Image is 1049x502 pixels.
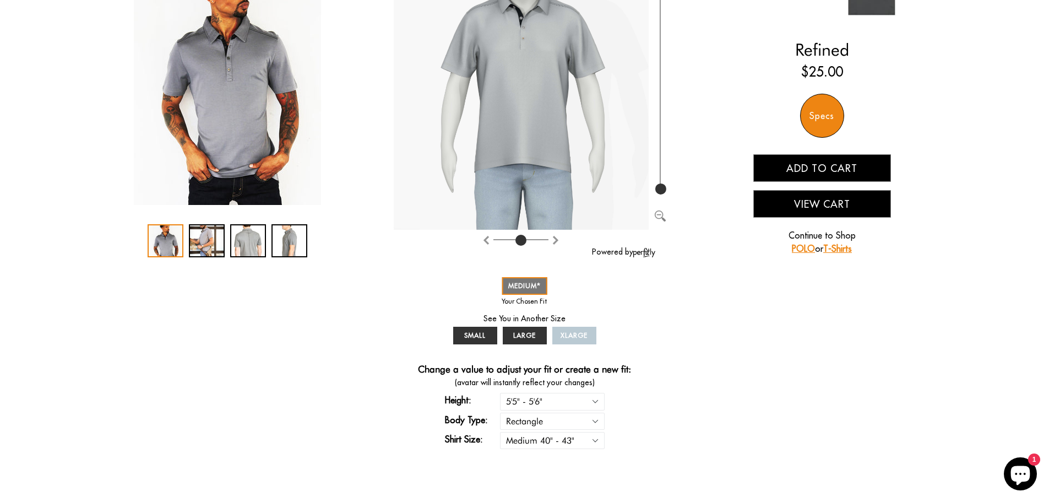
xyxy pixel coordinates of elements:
a: Powered by [592,247,655,257]
img: perfitly-logo_73ae6c82-e2e3-4a36-81b1-9e913f6ac5a1.png [633,248,655,257]
span: (avatar will instantly reflect your changes) [394,377,655,388]
ins: $25.00 [801,62,843,82]
button: Zoom out [655,209,666,220]
h2: Refined [723,40,921,60]
span: LARGE [513,331,536,339]
label: Height: [445,393,500,407]
a: MEDIUM [502,277,547,295]
inbox-online-store-chat: Shopify online store chat [1001,457,1040,493]
p: Continue to Shop or [753,229,891,255]
div: Specs [800,94,844,138]
a: POLO [792,243,815,254]
span: SMALL [464,331,486,339]
a: XLARGE [552,327,596,344]
div: 4 / 4 [271,224,307,257]
button: View Cart [753,190,891,218]
img: Rotate clockwise [482,236,491,245]
span: XLARGE [561,331,588,339]
button: Rotate counter clockwise [551,233,560,246]
label: Body Type: [445,413,500,427]
div: 1 / 4 [148,224,183,257]
a: LARGE [503,327,547,344]
h4: Change a value to adjust your fit or create a new fit: [418,364,631,377]
button: Add to cart [753,154,891,182]
a: SMALL [453,327,497,344]
label: Shirt Size: [445,433,500,446]
img: Zoom out [655,210,666,222]
a: T-Shirts [823,243,852,254]
div: 3 / 4 [230,224,266,257]
div: 2 / 4 [189,224,225,257]
button: Rotate clockwise [482,233,491,246]
img: Rotate counter clockwise [551,236,560,245]
span: MEDIUM [508,282,541,290]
